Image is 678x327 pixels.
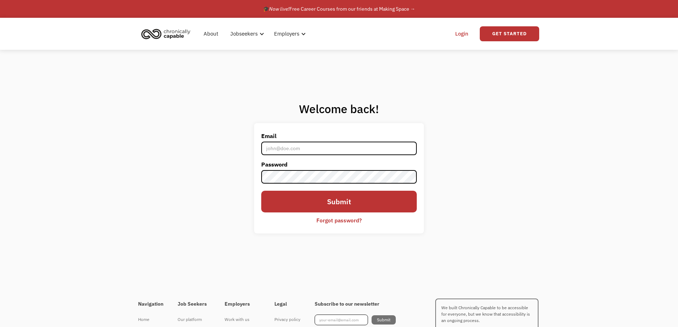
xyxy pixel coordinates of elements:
[451,22,473,45] a: Login
[261,142,416,155] input: john@doe.com
[225,301,260,307] h4: Employers
[199,22,222,45] a: About
[225,315,260,325] a: Work with us
[261,130,416,226] form: Email Form 2
[139,26,193,42] img: Chronically Capable logo
[178,301,210,307] h4: Job Seekers
[270,22,308,45] div: Employers
[372,315,396,325] input: Submit
[139,26,196,42] a: home
[315,315,368,325] input: your-email@email.com
[311,214,367,226] a: Forgot password?
[138,315,163,325] a: Home
[261,191,416,212] input: Submit
[254,102,424,116] h1: Welcome back!
[274,30,299,38] div: Employers
[178,315,210,325] a: Our platform
[316,216,362,225] div: Forgot password?
[261,130,416,142] label: Email
[261,159,416,170] label: Password
[226,22,266,45] div: Jobseekers
[269,6,289,12] em: Now live!
[480,26,539,41] a: Get Started
[315,301,396,307] h4: Subscribe to our newsletter
[315,315,396,325] form: Footer Newsletter
[138,301,163,307] h4: Navigation
[263,5,415,13] div: 🎓 Free Career Courses from our friends at Making Space →
[274,315,300,325] a: Privacy policy
[274,301,300,307] h4: Legal
[230,30,258,38] div: Jobseekers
